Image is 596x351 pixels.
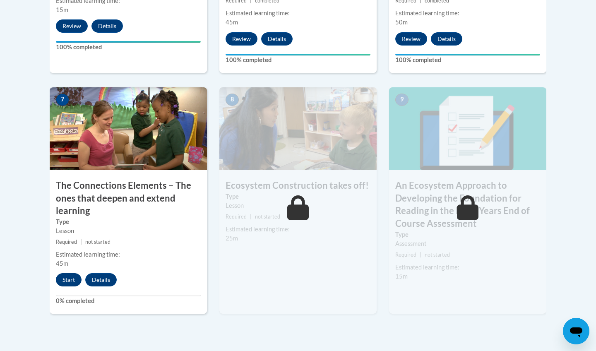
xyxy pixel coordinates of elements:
button: Details [261,32,293,46]
label: 100% completed [56,43,201,52]
div: Assessment [395,239,540,248]
div: Estimated learning time: [226,9,370,18]
span: Required [226,214,247,220]
span: | [80,239,82,245]
span: Required [56,239,77,245]
label: Type [226,192,370,201]
span: 15m [395,273,408,280]
img: Course Image [219,87,377,170]
img: Course Image [50,87,207,170]
button: Details [91,19,123,33]
span: 45m [56,260,68,267]
span: 45m [226,19,238,26]
img: Course Image [389,87,546,170]
span: 15m [56,6,68,13]
span: not started [255,214,280,220]
span: not started [425,252,450,258]
span: 8 [226,94,239,106]
h3: The Connections Elements – The ones that deepen and extend learning [50,179,207,217]
label: 0% completed [56,296,201,305]
div: Estimated learning time: [56,250,201,259]
span: | [420,252,421,258]
div: Lesson [56,226,201,236]
div: Your progress [395,54,540,55]
div: Estimated learning time: [395,263,540,272]
label: 100% completed [226,55,370,65]
button: Start [56,273,82,286]
div: Estimated learning time: [226,225,370,234]
button: Review [56,19,88,33]
label: Type [56,217,201,226]
span: 50m [395,19,408,26]
h3: An Ecosystem Approach to Developing the Foundation for Reading in the Early Years End of Course A... [389,179,546,230]
div: Your progress [56,41,201,43]
label: 100% completed [395,55,540,65]
span: 7 [56,94,69,106]
div: Estimated learning time: [395,9,540,18]
span: Required [395,252,416,258]
div: Lesson [226,201,370,210]
h3: Ecosystem Construction takes off! [219,179,377,192]
button: Details [431,32,462,46]
label: Type [395,230,540,239]
span: not started [85,239,111,245]
iframe: Button to launch messaging window [563,318,589,344]
button: Review [395,32,427,46]
button: Details [85,273,117,286]
span: 9 [395,94,409,106]
span: | [250,214,252,220]
span: 25m [226,235,238,242]
div: Your progress [226,54,370,55]
button: Review [226,32,257,46]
